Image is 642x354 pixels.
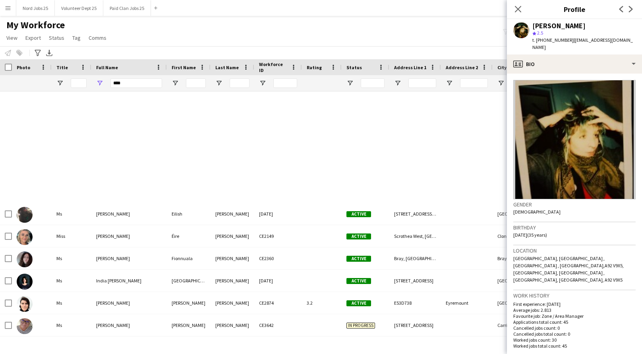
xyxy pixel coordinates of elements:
[33,48,43,58] app-action-btn: Advanced filters
[167,314,211,336] div: [PERSON_NAME]
[52,247,91,269] div: Ms
[513,325,636,331] p: Cancelled jobs count: 0
[513,319,636,325] p: Applications total count: 45
[172,64,196,70] span: First Name
[96,64,118,70] span: Full Name
[172,80,179,87] button: Open Filter Menu
[69,33,84,43] a: Tag
[17,318,33,334] img: Katie Ryan
[497,80,505,87] button: Open Filter Menu
[44,48,54,58] app-action-btn: Export XLSX
[346,211,371,217] span: Active
[211,270,254,292] div: [PERSON_NAME]
[513,247,636,254] h3: Location
[72,34,81,41] span: Tag
[254,314,302,336] div: CE3642
[389,270,441,292] div: [STREET_ADDRESS]
[307,64,322,70] span: Rating
[493,247,540,269] div: Bray
[493,314,540,336] div: Carrick-on-Suir
[110,78,162,88] input: Full Name Filter Input
[6,34,17,41] span: View
[17,251,33,267] img: Fionnuala Ryan
[346,278,371,284] span: Active
[17,274,33,290] img: India Ryan
[460,78,488,88] input: Address Line 2 Filter Input
[493,203,540,225] div: [GEOGRAPHIC_DATA] 12
[167,292,211,314] div: [PERSON_NAME]
[441,292,493,314] div: Eyremount
[513,337,636,343] p: Worked jobs count: 30
[167,247,211,269] div: Fionnuala
[211,203,254,225] div: [PERSON_NAME]
[507,4,642,14] h3: Profile
[532,37,574,43] span: t. [PHONE_NUMBER]
[389,292,441,314] div: E53D738
[254,225,302,247] div: CE2149
[446,64,478,70] span: Address Line 2
[56,64,68,70] span: Title
[96,255,130,261] span: [PERSON_NAME]
[389,314,441,336] div: [STREET_ADDRESS]
[96,278,141,284] span: India [PERSON_NAME]
[273,78,297,88] input: Workforce ID Filter Input
[46,33,68,43] a: Status
[17,64,30,70] span: Photo
[167,225,211,247] div: Éire
[493,225,540,247] div: Clonmel
[497,64,507,70] span: City
[3,33,21,43] a: View
[513,232,547,238] span: [DATE] (35 years)
[259,80,266,87] button: Open Filter Menu
[230,78,249,88] input: Last Name Filter Input
[52,270,91,292] div: Ms
[211,314,254,336] div: [PERSON_NAME]
[446,80,453,87] button: Open Filter Menu
[22,33,44,43] a: Export
[513,201,636,208] h3: Gender
[52,292,91,314] div: Ms
[254,270,302,292] div: [DATE]
[85,33,110,43] a: Comms
[513,313,636,319] p: Favourite job: Zone / Area Manager
[389,203,441,225] div: [STREET_ADDRESS][PERSON_NAME]
[71,78,87,88] input: Title Filter Input
[513,331,636,337] p: Cancelled jobs total count: 0
[346,323,375,329] span: In progress
[186,78,206,88] input: First Name Filter Input
[52,225,91,247] div: Miss
[96,322,130,328] span: [PERSON_NAME]
[52,314,91,336] div: Ms
[215,64,239,70] span: Last Name
[254,247,302,269] div: CE2360
[346,300,371,306] span: Active
[532,22,586,29] div: [PERSON_NAME]
[254,292,302,314] div: CE2874
[513,80,636,199] img: Crew avatar or photo
[16,0,55,16] button: Nord Jobs 25
[49,34,64,41] span: Status
[346,64,362,70] span: Status
[346,80,354,87] button: Open Filter Menu
[513,224,636,231] h3: Birthday
[389,247,441,269] div: Bray, [GEOGRAPHIC_DATA], [GEOGRAPHIC_DATA], [GEOGRAPHIC_DATA]
[25,34,41,41] span: Export
[96,80,103,87] button: Open Filter Menu
[493,292,540,314] div: [GEOGRAPHIC_DATA]
[394,80,401,87] button: Open Filter Menu
[513,209,561,215] span: [DEMOGRAPHIC_DATA]
[394,64,426,70] span: Address Line 1
[52,203,91,225] div: Ms
[532,37,633,50] span: | [EMAIL_ADDRESS][DOMAIN_NAME]
[513,292,636,299] h3: Work history
[17,229,33,245] img: Éire Ryan
[96,211,130,217] span: [PERSON_NAME]
[513,301,636,307] p: First experience: [DATE]
[55,0,103,16] button: Volunteer Dept 25
[513,255,624,283] span: [GEOGRAPHIC_DATA], [GEOGRAPHIC_DATA] , [GEOGRAPHIC_DATA] , [GEOGRAPHIC_DATA],A92 V9X5, [GEOGRAPHI...
[56,80,64,87] button: Open Filter Menu
[211,292,254,314] div: [PERSON_NAME]
[17,296,33,312] img: Joanna Ryan-Purcell
[346,256,371,262] span: Active
[254,203,302,225] div: [DATE]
